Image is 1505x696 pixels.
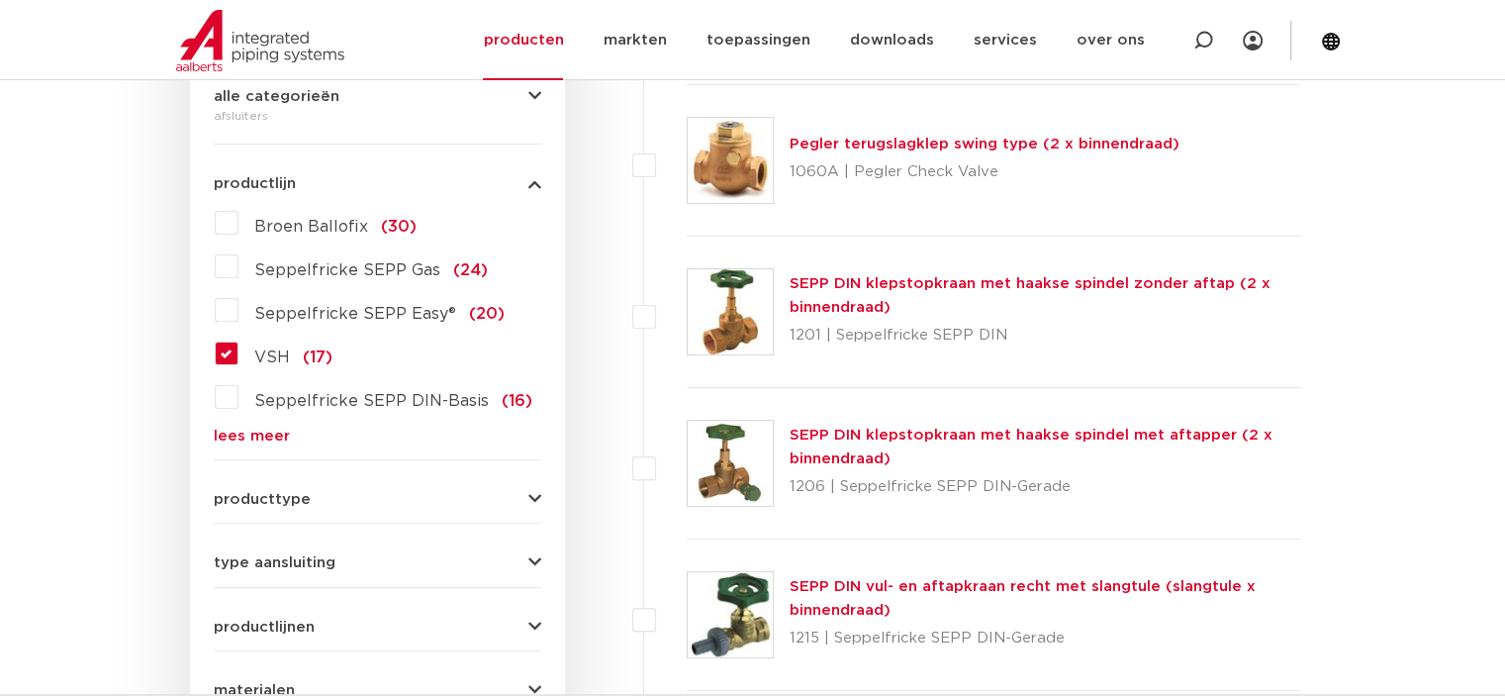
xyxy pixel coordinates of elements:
[214,176,296,191] span: productlijn
[453,262,488,278] span: (24)
[790,471,1301,503] p: 1206 | Seppelfricke SEPP DIN-Gerade
[790,428,1272,466] a: SEPP DIN klepstopkraan met haakse spindel met aftapper (2 x binnendraad)
[214,620,315,635] span: productlijnen
[254,262,440,278] span: Seppelfricke SEPP Gas
[469,306,505,322] span: (20)
[790,320,1301,351] p: 1201 | Seppelfricke SEPP DIN
[214,620,541,635] button: productlijnen
[303,349,332,365] span: (17)
[254,393,489,409] span: Seppelfricke SEPP DIN-Basis
[502,393,532,409] span: (16)
[214,429,541,444] a: lees meer
[688,269,773,354] img: Thumbnail for SEPP DIN klepstopkraan met haakse spindel zonder aftap (2 x binnendraad)
[688,421,773,506] img: Thumbnail for SEPP DIN klepstopkraan met haakse spindel met aftapper (2 x binnendraad)
[254,306,456,322] span: Seppelfricke SEPP Easy®
[688,118,773,203] img: Thumbnail for Pegler terugslagklep swing type (2 x binnendraad)
[214,555,541,570] button: type aansluiting
[214,104,541,128] div: afsluiters
[254,219,368,235] span: Broen Ballofix
[214,176,541,191] button: productlijn
[381,219,417,235] span: (30)
[214,492,311,507] span: producttype
[214,89,541,104] button: alle categorieën
[254,349,290,365] span: VSH
[214,89,339,104] span: alle categorieën
[790,623,1301,654] p: 1215 | Seppelfricke SEPP DIN-Gerade
[790,276,1270,315] a: SEPP DIN klepstopkraan met haakse spindel zonder aftap (2 x binnendraad)
[214,555,335,570] span: type aansluiting
[214,492,541,507] button: producttype
[790,137,1179,151] a: Pegler terugslagklep swing type (2 x binnendraad)
[790,156,1179,188] p: 1060A | Pegler Check Valve
[790,579,1256,618] a: SEPP DIN vul- en aftapkraan recht met slangtule (slangtule x binnendraad)
[688,572,773,657] img: Thumbnail for SEPP DIN vul- en aftapkraan recht met slangtule (slangtule x binnendraad)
